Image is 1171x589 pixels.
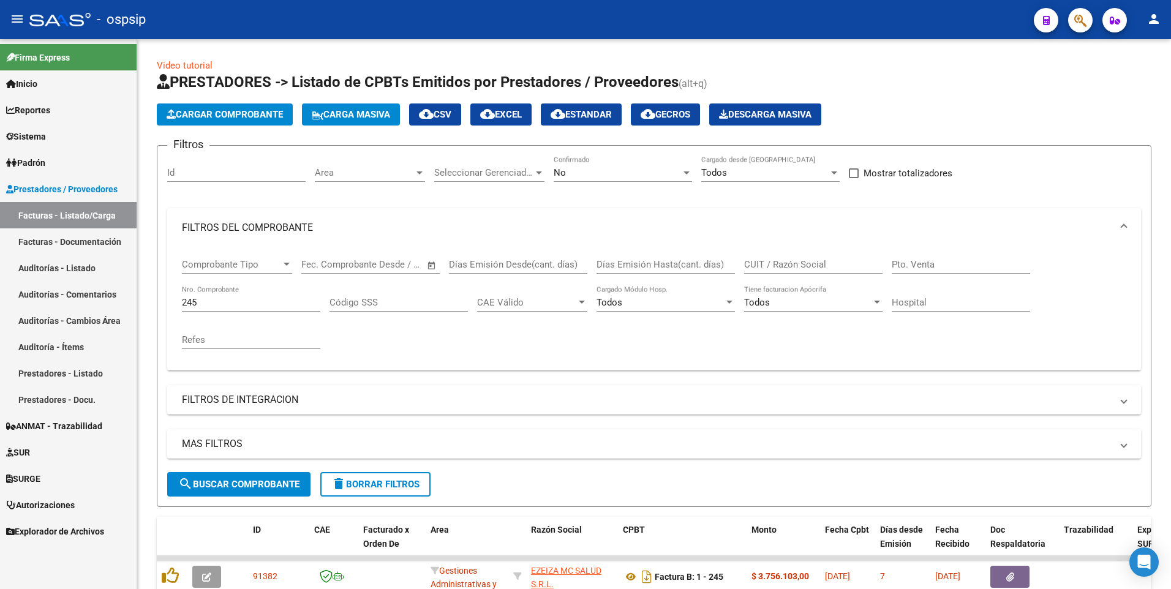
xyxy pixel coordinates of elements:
[820,517,875,571] datatable-header-cell: Fecha Cpbt
[331,476,346,491] mat-icon: delete
[167,247,1141,370] div: FILTROS DEL COMPROBANTE
[709,103,821,126] button: Descarga Masiva
[409,103,461,126] button: CSV
[434,167,533,178] span: Seleccionar Gerenciador
[531,525,582,535] span: Razón Social
[167,472,311,497] button: Buscar Comprobante
[597,297,622,308] span: Todos
[526,517,618,571] datatable-header-cell: Razón Social
[880,525,923,549] span: Días desde Emisión
[1129,547,1159,577] div: Open Intercom Messenger
[301,259,351,270] input: Fecha inicio
[157,60,213,71] a: Video tutorial
[182,221,1112,234] mat-panel-title: FILTROS DEL COMPROBANTE
[935,525,970,549] span: Fecha Recibido
[825,525,869,535] span: Fecha Cpbt
[551,109,612,120] span: Estandar
[6,446,30,459] span: SUR
[554,167,566,178] span: No
[701,167,727,178] span: Todos
[930,517,985,571] datatable-header-cell: Fecha Recibido
[312,109,390,120] span: Carga Masiva
[744,297,770,308] span: Todos
[358,517,426,571] datatable-header-cell: Facturado x Orden De
[935,571,960,581] span: [DATE]
[641,109,690,120] span: Gecros
[709,103,821,126] app-download-masive: Descarga masiva de comprobantes (adjuntos)
[985,517,1059,571] datatable-header-cell: Doc Respaldatoria
[551,107,565,121] mat-icon: cloud_download
[167,429,1141,459] mat-expansion-panel-header: MAS FILTROS
[623,525,645,535] span: CPBT
[6,498,75,512] span: Autorizaciones
[679,78,707,89] span: (alt+q)
[6,472,40,486] span: SURGE
[167,136,209,153] h3: Filtros
[182,393,1112,407] mat-panel-title: FILTROS DE INTEGRACION
[253,525,261,535] span: ID
[6,130,46,143] span: Sistema
[470,103,532,126] button: EXCEL
[751,571,809,581] strong: $ 3.756.103,00
[6,77,37,91] span: Inicio
[6,182,118,196] span: Prestadores / Proveedores
[253,571,277,581] span: 91382
[6,103,50,117] span: Reportes
[6,419,102,433] span: ANMAT - Trazabilidad
[1059,517,1132,571] datatable-header-cell: Trazabilidad
[480,107,495,121] mat-icon: cloud_download
[157,73,679,91] span: PRESTADORES -> Listado de CPBTs Emitidos por Prestadores / Proveedores
[639,567,655,587] i: Descargar documento
[419,109,451,120] span: CSV
[875,517,930,571] datatable-header-cell: Días desde Emisión
[719,109,811,120] span: Descarga Masiva
[309,517,358,571] datatable-header-cell: CAE
[314,525,330,535] span: CAE
[320,472,431,497] button: Borrar Filtros
[6,51,70,64] span: Firma Express
[302,103,400,126] button: Carga Masiva
[167,385,1141,415] mat-expansion-panel-header: FILTROS DE INTEGRACION
[541,103,622,126] button: Estandar
[631,103,700,126] button: Gecros
[1147,12,1161,26] mat-icon: person
[426,517,508,571] datatable-header-cell: Area
[157,103,293,126] button: Cargar Comprobante
[880,571,885,581] span: 7
[362,259,421,270] input: Fecha fin
[641,107,655,121] mat-icon: cloud_download
[419,107,434,121] mat-icon: cloud_download
[178,479,299,490] span: Buscar Comprobante
[331,479,420,490] span: Borrar Filtros
[618,517,747,571] datatable-header-cell: CPBT
[480,109,522,120] span: EXCEL
[477,297,576,308] span: CAE Válido
[425,258,439,272] button: Open calendar
[990,525,1045,549] span: Doc Respaldatoria
[6,156,45,170] span: Padrón
[363,525,409,549] span: Facturado x Orden De
[248,517,309,571] datatable-header-cell: ID
[1064,525,1113,535] span: Trazabilidad
[315,167,414,178] span: Area
[751,525,777,535] span: Monto
[10,12,24,26] mat-icon: menu
[747,517,820,571] datatable-header-cell: Monto
[6,525,104,538] span: Explorador de Archivos
[178,476,193,491] mat-icon: search
[182,259,281,270] span: Comprobante Tipo
[97,6,146,33] span: - ospsip
[431,525,449,535] span: Area
[655,572,723,582] strong: Factura B: 1 - 245
[167,109,283,120] span: Cargar Comprobante
[167,208,1141,247] mat-expansion-panel-header: FILTROS DEL COMPROBANTE
[825,571,850,581] span: [DATE]
[182,437,1112,451] mat-panel-title: MAS FILTROS
[864,166,952,181] span: Mostrar totalizadores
